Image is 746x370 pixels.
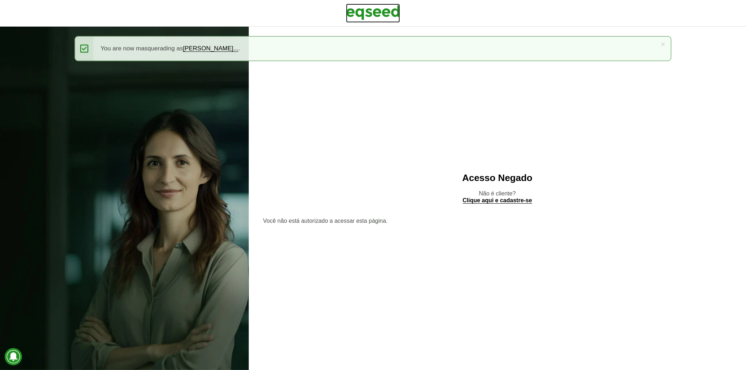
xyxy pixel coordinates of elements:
[183,45,238,52] a: [PERSON_NAME]...
[263,218,732,224] section: Você não está autorizado a acessar esta página.
[75,36,671,61] div: You are now masquerading as .
[463,198,532,204] a: Clique aqui e cadastre-se
[661,40,665,48] a: ×
[263,173,732,183] h2: Acesso Negado
[346,4,400,22] img: EqSeed Logo
[263,190,732,204] p: Não é cliente?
